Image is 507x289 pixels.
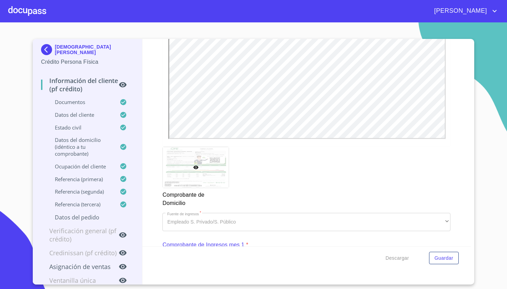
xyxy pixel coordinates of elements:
p: Ocupación del Cliente [41,163,120,170]
p: Comprobante de Domicilio [162,188,228,207]
p: Comprobante de Ingresos mes 1 [162,241,244,249]
p: Referencia (segunda) [41,188,120,195]
p: [DEMOGRAPHIC_DATA][PERSON_NAME] [55,44,134,55]
p: Información del cliente (PF crédito) [41,76,119,93]
p: Estado Civil [41,124,120,131]
span: Descargar [386,254,409,262]
p: Referencia (primera) [41,176,120,183]
button: Guardar [429,252,459,265]
p: Datos del domicilio (idéntico a tu comprobante) [41,136,120,157]
p: Credinissan (PF crédito) [41,249,119,257]
p: Asignación de Ventas [41,262,119,271]
p: Referencia (tercera) [41,201,120,208]
p: Datos del cliente [41,111,120,118]
button: Descargar [383,252,412,265]
button: account of current user [429,6,499,17]
span: Guardar [435,254,453,262]
div: Empleado S. Privado/S. Público [162,213,450,231]
p: Datos del pedido [41,214,134,221]
p: Documentos [41,99,120,105]
p: Crédito Persona Física [41,58,134,66]
img: Docupass spot blue [41,44,55,55]
p: Verificación general (PF crédito) [41,227,119,243]
p: Ventanilla única [41,276,119,285]
div: [DEMOGRAPHIC_DATA][PERSON_NAME] [41,44,134,58]
span: [PERSON_NAME] [429,6,490,17]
